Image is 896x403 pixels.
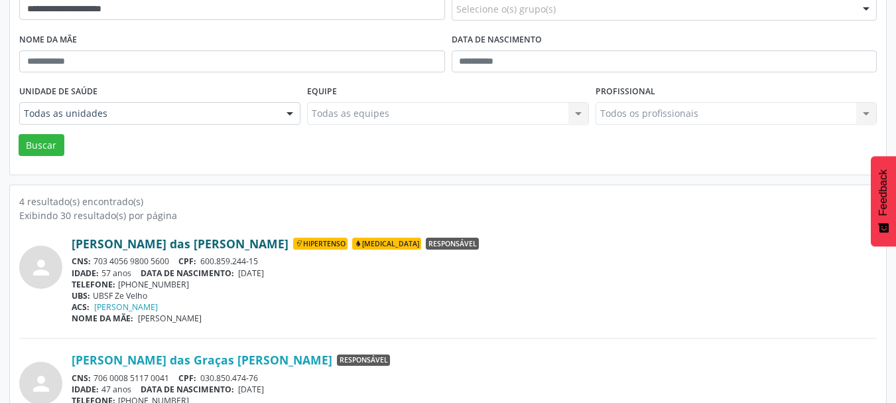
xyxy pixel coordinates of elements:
span: CNS: [72,372,91,384]
a: [PERSON_NAME] [94,301,158,313]
div: 57 anos [72,268,877,279]
span: [DATE] [238,268,264,279]
span: IDADE: [72,268,99,279]
span: Selecione o(s) grupo(s) [456,2,556,16]
span: Todas as unidades [24,107,273,120]
span: Responsável [426,238,479,250]
span: [DATE] [238,384,264,395]
div: [PHONE_NUMBER] [72,279,877,290]
span: [PERSON_NAME] [138,313,202,324]
div: Exibindo 30 resultado(s) por página [19,208,877,222]
span: DATA DE NASCIMENTO: [141,384,234,395]
span: IDADE: [72,384,99,395]
i: person [29,256,53,280]
span: DATA DE NASCIMENTO: [141,268,234,279]
a: [PERSON_NAME] das Graças [PERSON_NAME] [72,353,332,367]
span: TELEFONE: [72,279,115,290]
span: Feedback [877,169,889,216]
label: Profissional [596,82,655,102]
span: ACS: [72,301,90,313]
label: Nome da mãe [19,30,77,50]
span: 030.850.474-76 [200,372,258,384]
span: Responsável [337,355,390,366]
i: person [29,372,53,396]
span: CPF: [178,372,196,384]
div: UBSF Ze Velho [72,290,877,301]
button: Feedback - Mostrar pesquisa [871,156,896,246]
span: [MEDICAL_DATA] [352,238,421,250]
span: NOME DA MÃE: [72,313,133,324]
div: 703 4056 9800 5600 [72,256,877,267]
a: [PERSON_NAME] das [PERSON_NAME] [72,236,288,251]
label: Equipe [307,82,337,102]
span: CPF: [178,256,196,267]
span: 600.859.244-15 [200,256,258,267]
span: CNS: [72,256,91,267]
div: 4 resultado(s) encontrado(s) [19,195,877,208]
label: Unidade de saúde [19,82,97,102]
div: 706 0008 5117 0041 [72,372,877,384]
span: UBS: [72,290,90,301]
div: 47 anos [72,384,877,395]
span: Hipertenso [293,238,348,250]
button: Buscar [19,134,64,157]
label: Data de nascimento [452,30,542,50]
